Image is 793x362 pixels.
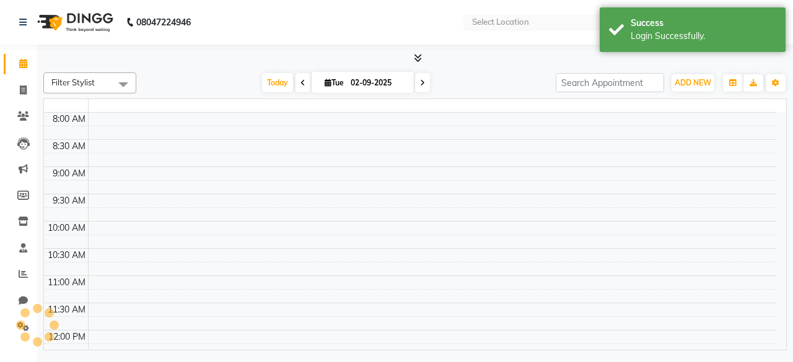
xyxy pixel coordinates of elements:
div: 10:00 AM [45,222,88,235]
button: ADD NEW [672,74,714,92]
span: ADD NEW [675,78,711,87]
div: Success [631,17,776,30]
div: 9:00 AM [50,167,88,180]
input: Search Appointment [556,73,664,92]
div: Select Location [472,16,529,28]
div: 12:00 PM [46,330,88,343]
div: 8:00 AM [50,113,88,126]
div: 9:30 AM [50,194,88,207]
div: 11:30 AM [45,303,88,316]
div: 8:30 AM [50,140,88,153]
div: Login Successfully. [631,30,776,43]
input: 2025-09-02 [347,74,409,92]
div: 10:30 AM [45,249,88,262]
img: logo [32,5,116,40]
span: Filter Stylist [51,77,95,87]
span: Tue [322,78,347,87]
div: 11:00 AM [45,276,88,289]
b: 08047224946 [136,5,191,40]
span: Today [262,73,293,92]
